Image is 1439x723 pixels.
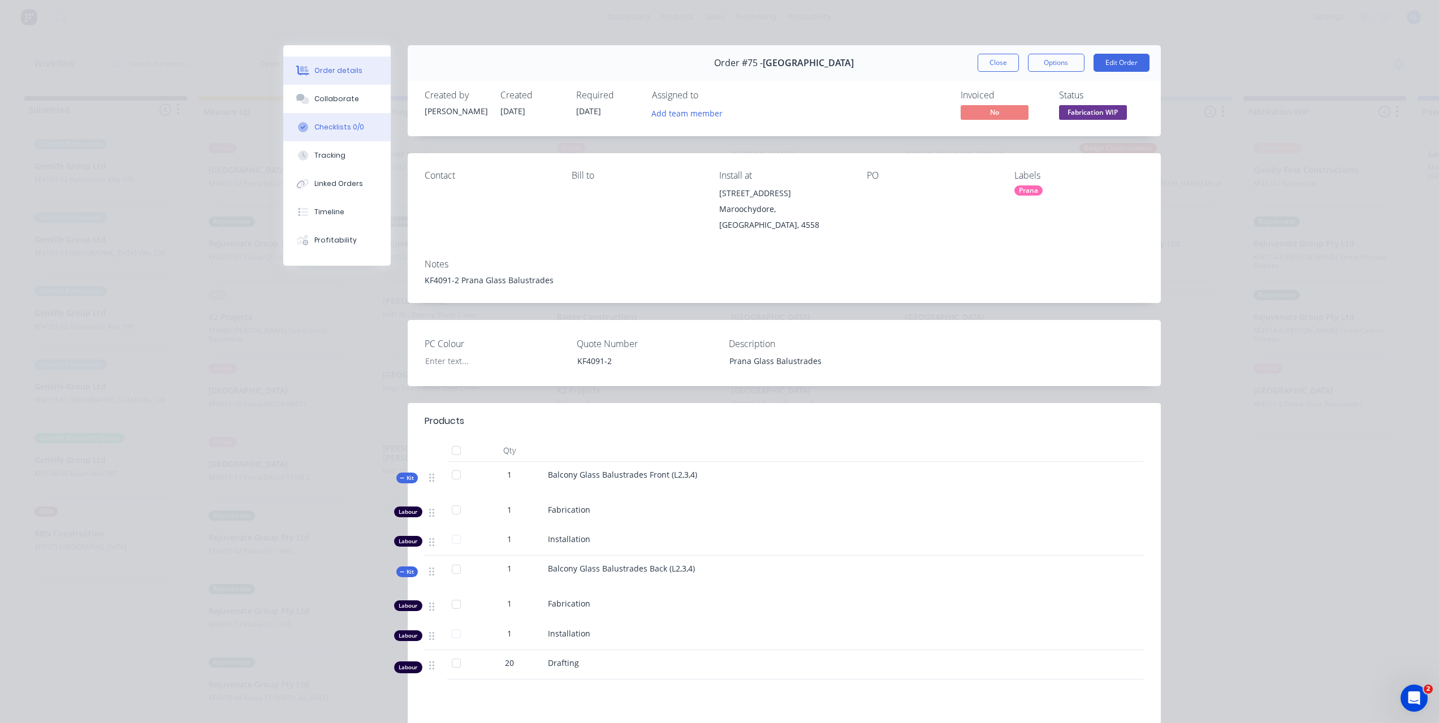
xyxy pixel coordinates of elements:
[548,598,590,609] span: Fabrication
[1028,54,1084,72] button: Options
[500,106,525,116] span: [DATE]
[314,122,364,132] div: Checklists 0/0
[283,113,391,141] button: Checklists 0/0
[425,90,487,101] div: Created by
[425,274,1144,286] div: KF4091-2 Prana Glass Balustrades
[1059,105,1127,119] span: Fabrication WIP
[645,105,728,120] button: Add team member
[1424,685,1433,694] span: 2
[507,598,512,609] span: 1
[314,179,363,189] div: Linked Orders
[314,235,357,245] div: Profitability
[763,58,854,68] span: [GEOGRAPHIC_DATA]
[1014,170,1144,181] div: Labels
[283,57,391,85] button: Order details
[572,170,701,181] div: Bill to
[394,661,422,673] div: Labour
[714,58,763,68] span: Order #75 -
[720,353,862,369] div: Prana Glass Balustrades
[314,207,344,217] div: Timeline
[719,185,849,233] div: [STREET_ADDRESS]Maroochydore, [GEOGRAPHIC_DATA], 4558
[576,106,601,116] span: [DATE]
[507,533,512,545] span: 1
[400,568,414,576] span: Kit
[1059,105,1127,122] button: Fabrication WIP
[507,627,512,639] span: 1
[283,170,391,198] button: Linked Orders
[1094,54,1150,72] button: Edit Order
[978,54,1019,72] button: Close
[1059,90,1144,101] div: Status
[729,337,870,350] label: Description
[400,474,414,482] span: Kit
[283,198,391,226] button: Timeline
[505,657,514,669] span: 20
[283,85,391,113] button: Collaborate
[961,90,1045,101] div: Invoiced
[396,473,418,483] button: Kit
[425,414,464,428] div: Products
[425,170,554,181] div: Contact
[961,105,1029,119] span: No
[507,562,512,574] span: 1
[867,170,996,181] div: PO
[548,534,590,544] span: Installation
[719,170,849,181] div: Install at
[394,630,422,641] div: Labour
[314,66,362,76] div: Order details
[283,141,391,170] button: Tracking
[507,469,512,480] span: 1
[548,504,590,515] span: Fabrication
[283,226,391,254] button: Profitability
[314,150,345,161] div: Tracking
[719,201,849,233] div: Maroochydore, [GEOGRAPHIC_DATA], 4558
[500,90,563,101] div: Created
[548,469,697,480] span: Balcony Glass Balustrades Front (L2,3,4)
[425,337,566,350] label: PC Colour
[314,94,359,104] div: Collaborate
[548,563,695,574] span: Balcony Glass Balustrades Back (L2,3,4)
[476,439,543,462] div: Qty
[652,105,729,120] button: Add team member
[548,628,590,639] span: Installation
[1014,185,1043,196] div: Prana
[576,90,638,101] div: Required
[1401,685,1428,712] iframe: Intercom live chat
[394,536,422,547] div: Labour
[394,506,422,517] div: Labour
[577,337,718,350] label: Quote Number
[548,657,579,668] span: Drafting
[719,185,849,201] div: [STREET_ADDRESS]
[652,90,765,101] div: Assigned to
[507,504,512,516] span: 1
[425,259,1144,270] div: Notes
[568,353,710,369] div: KF4091-2
[394,600,422,611] div: Labour
[396,566,418,577] button: Kit
[425,105,487,117] div: [PERSON_NAME]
